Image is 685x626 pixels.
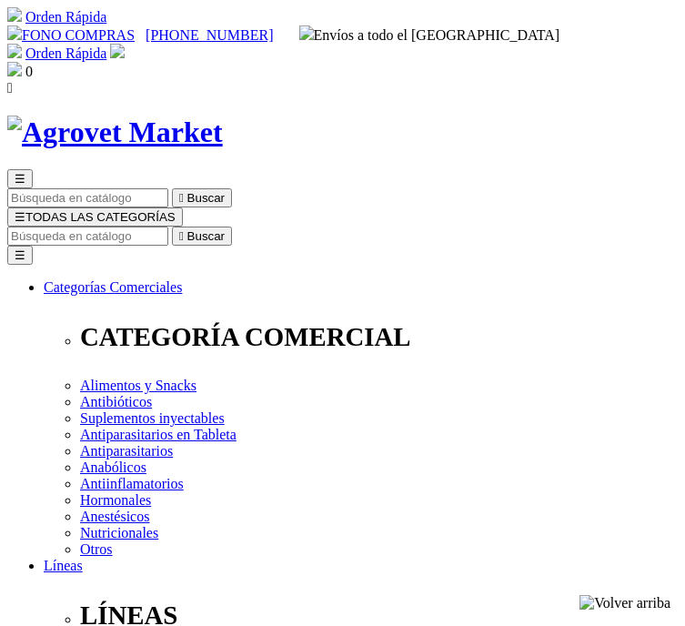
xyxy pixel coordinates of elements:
[7,44,22,58] img: shopping-cart.svg
[15,210,25,224] span: ☰
[187,191,225,205] span: Buscar
[299,25,314,40] img: delivery-truck.svg
[299,27,560,43] span: Envíos a todo el [GEOGRAPHIC_DATA]
[80,476,184,491] a: Antiinflamatorios
[15,172,25,186] span: ☰
[44,558,83,573] a: Líneas
[80,322,678,352] p: CATEGORÍA COMERCIAL
[179,191,184,205] i: 
[7,227,168,246] input: Buscar
[7,62,22,76] img: shopping-bag.svg
[80,459,146,475] a: Anabólicos
[80,541,113,557] a: Otros
[7,27,135,43] a: FONO COMPRAS
[80,410,225,426] a: Suplementos inyectables
[80,394,152,409] a: Antibióticos
[172,227,232,246] button:  Buscar
[187,229,225,243] span: Buscar
[579,595,670,611] img: Volver arriba
[25,64,33,79] span: 0
[7,80,13,96] i: 
[7,25,22,40] img: phone.svg
[179,229,184,243] i: 
[25,9,106,25] a: Orden Rápida
[80,509,149,524] a: Anestésicos
[80,443,173,459] a: Antiparasitarios
[44,279,182,295] a: Categorías Comerciales
[172,188,232,207] button:  Buscar
[110,44,125,58] img: user.svg
[80,525,158,540] a: Nutricionales
[80,378,196,393] a: Alimentos y Snacks
[80,427,237,442] a: Antiparasitarios en Tableta
[7,169,33,188] button: ☰
[25,45,106,61] a: Orden Rápida
[146,27,273,43] a: [PHONE_NUMBER]
[7,188,168,207] input: Buscar
[7,207,183,227] button: ☰TODAS LAS CATEGORÍAS
[80,492,151,508] a: Hormonales
[110,45,125,61] a: Acceda a su cuenta de cliente
[7,7,22,22] img: shopping-cart.svg
[7,116,223,149] img: Agrovet Market
[7,246,33,265] button: ☰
